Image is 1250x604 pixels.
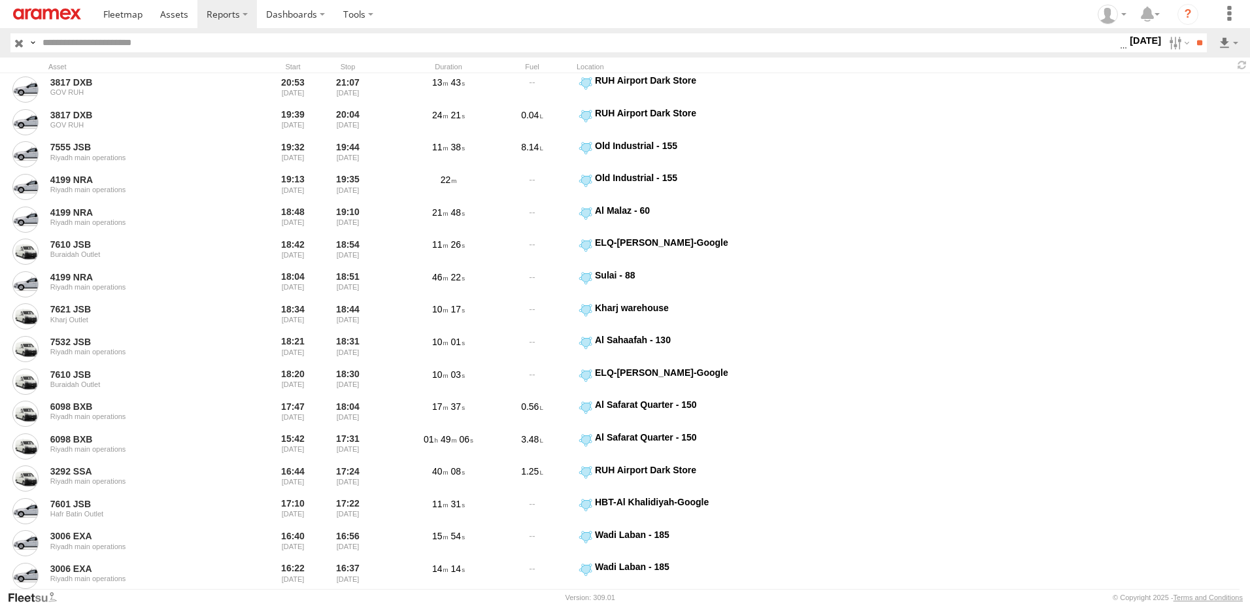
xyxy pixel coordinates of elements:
div: 18:44 [DATE] [323,302,373,332]
div: RUH Airport Dark Store [595,75,738,86]
div: 20:04 [DATE] [323,107,373,137]
div: HBT-Al Khalidiyah-Google [595,496,738,508]
span: 10 [432,337,448,347]
div: Entered prior to selected date range [268,367,318,397]
div: Riyadh main operations [50,154,229,161]
div: Entered prior to selected date range [268,172,318,202]
label: Search Filter Options [1164,33,1192,52]
a: 7621 JSB [50,303,229,315]
div: 17:31 [DATE] [323,431,373,461]
div: Al Safarat Quarter - 150 [595,399,738,411]
span: 37 [451,401,465,412]
div: Old Industrial - 155 [595,140,738,152]
span: 01 [424,434,438,445]
a: 4199 NRA [50,271,229,283]
a: Visit our Website [7,591,67,604]
a: 3006 EXA [50,563,229,575]
div: Entered prior to selected date range [268,140,318,170]
span: 15 [432,531,448,541]
span: 21 [451,110,465,120]
span: 13 [432,77,448,88]
div: RUH Airport Dark Store [595,464,738,476]
span: 43 [451,77,465,88]
div: Al Safarat Quarter - 150 [595,431,738,443]
label: Click to View Event Location [577,107,740,137]
label: Click to View Event Location [577,431,740,461]
div: 18:31 [DATE] [323,334,373,364]
div: Entered prior to selected date range [268,529,318,559]
div: Riyadh main operations [50,477,229,485]
a: 7610 JSB [50,239,229,250]
div: 0.56 [493,399,571,429]
label: Search Query [27,33,38,52]
div: Wadi Laban - 185 [595,529,738,541]
label: Click to View Event Location [577,302,740,332]
label: Click to View Event Location [577,399,740,429]
div: © Copyright 2025 - [1113,594,1243,601]
span: 14 [451,563,465,574]
div: 3.48 [493,431,571,461]
span: 26 [451,239,465,250]
div: Al Sahaafah - 130 [595,334,738,346]
label: [DATE] [1127,33,1164,48]
span: 21 [432,207,448,218]
div: Wadi Laban - 185 [595,561,738,573]
label: Click to View Event Location [577,464,740,494]
a: 6098 BXB [50,401,229,412]
div: 18:54 [DATE] [323,237,373,267]
div: Old Industrial - 155 [595,172,738,184]
div: 21:07 [DATE] [323,75,373,105]
div: Entered prior to selected date range [268,302,318,332]
a: 3817 DXB [50,76,229,88]
span: 22 [451,272,465,282]
label: Click to View Event Location [577,334,740,364]
span: 22 [441,175,457,185]
a: 7532 JSB [50,336,229,348]
div: Entered prior to selected date range [268,399,318,429]
div: Kharj warehouse [595,302,738,314]
a: Terms and Conditions [1174,594,1243,601]
div: 18:51 [DATE] [323,269,373,299]
div: 19:44 [DATE] [323,140,373,170]
div: Kharj Outlet [50,316,229,324]
div: ELQ-[PERSON_NAME]-Google [595,367,738,378]
span: 11 [432,142,448,152]
span: 38 [451,142,465,152]
div: Hafr Batin Outlet [50,510,229,518]
div: Riyadh main operations [50,186,229,193]
div: ELQ-[PERSON_NAME]-Google [595,237,738,248]
span: 46 [432,272,448,282]
a: 7601 JSB [50,498,229,510]
span: 03 [451,369,465,380]
div: Riyadh main operations [50,348,229,356]
label: Click to View Event Location [577,237,740,267]
div: GOV RUH [50,121,229,129]
div: Entered prior to selected date range [268,269,318,299]
span: 10 [432,304,448,314]
div: Fatimah Alqatari [1093,5,1131,24]
a: 4199 NRA [50,207,229,218]
label: Click to View Event Location [577,367,740,397]
label: Click to View Event Location [577,205,740,235]
span: 08 [451,466,465,477]
div: Version: 309.01 [566,594,615,601]
a: 3006 EXA [50,530,229,542]
div: 17:24 [DATE] [323,464,373,494]
div: Riyadh main operations [50,543,229,550]
div: 16:37 [DATE] [323,561,373,591]
label: Click to View Event Location [577,172,740,202]
div: Entered prior to selected date range [268,431,318,461]
a: 4199 NRA [50,174,229,186]
span: 01 [451,337,465,347]
div: Buraidah Outlet [50,380,229,388]
span: 06 [460,434,473,445]
div: Al Malaz - 60 [595,205,738,216]
div: 0.04 [493,107,571,137]
span: 49 [441,434,457,445]
label: Click to View Event Location [577,269,740,299]
span: 14 [432,563,448,574]
span: 17 [451,304,465,314]
span: 54 [451,531,465,541]
div: 19:35 [DATE] [323,172,373,202]
span: 40 [432,466,448,477]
